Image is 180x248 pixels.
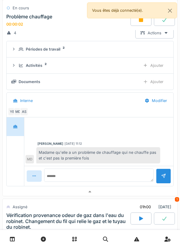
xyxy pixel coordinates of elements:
[37,141,63,146] div: [PERSON_NAME]
[13,5,29,11] div: En cours
[14,30,16,36] div: 4
[6,14,52,19] div: Problème chauffage
[20,107,28,116] div: AS
[140,204,151,210] div: 01h00
[6,212,129,230] div: Vérification provenance odeur de gaz dans l'eau du robinet. Changement du fil qui relie le gaz et...
[139,95,172,106] div: Modifier
[13,204,27,210] div: Assigné
[138,60,169,71] div: Ajouter
[26,63,42,68] div: Activités
[163,3,177,19] button: Close
[9,76,171,87] summary: DocumentsAjouter
[64,141,82,146] div: [DATE] 11:12
[26,46,60,52] div: Périodes de travail
[20,98,33,104] div: Interne
[87,2,177,18] div: Vous êtes déjà connecté(e).
[138,76,169,87] div: Ajouter
[36,147,160,163] div: Madame qu'elle a un problème de chauffage qui ne chauffe pas et c'est pas la première fois
[135,201,174,212] div: [DATE]
[135,27,174,39] div: Actions
[25,155,34,163] div: MD
[8,107,16,116] div: YE
[175,197,179,202] div: 1
[14,107,22,116] div: MD
[9,60,171,71] summary: Activités2Ajouter
[6,22,23,26] div: 00:00:02
[19,79,40,85] div: Documents
[9,44,171,55] summary: Périodes de travail2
